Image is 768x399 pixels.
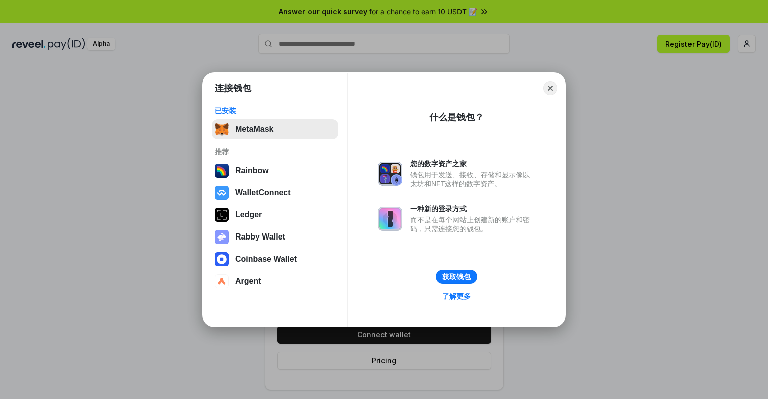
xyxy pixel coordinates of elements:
img: svg+xml,%3Csvg%20xmlns%3D%22http%3A%2F%2Fwww.w3.org%2F2000%2Fsvg%22%20fill%3D%22none%22%20viewBox... [378,207,402,231]
div: 一种新的登录方式 [410,204,535,213]
img: svg+xml,%3Csvg%20fill%3D%22none%22%20height%3D%2233%22%20viewBox%3D%220%200%2035%2033%22%20width%... [215,122,229,136]
div: Rabby Wallet [235,232,285,242]
button: Argent [212,271,338,291]
div: 推荐 [215,147,335,156]
button: Ledger [212,205,338,225]
button: WalletConnect [212,183,338,203]
button: Coinbase Wallet [212,249,338,269]
div: 获取钱包 [442,272,471,281]
button: MetaMask [212,119,338,139]
div: 什么是钱包？ [429,111,484,123]
img: svg+xml,%3Csvg%20width%3D%2228%22%20height%3D%2228%22%20viewBox%3D%220%200%2028%2028%22%20fill%3D... [215,252,229,266]
div: 钱包用于发送、接收、存储和显示像以太坊和NFT这样的数字资产。 [410,170,535,188]
div: Rainbow [235,166,269,175]
button: Rabby Wallet [212,227,338,247]
img: svg+xml,%3Csvg%20width%3D%2228%22%20height%3D%2228%22%20viewBox%3D%220%200%2028%2028%22%20fill%3D... [215,186,229,200]
div: MetaMask [235,125,273,134]
div: 了解更多 [442,292,471,301]
button: Rainbow [212,161,338,181]
button: Close [543,81,557,95]
h1: 连接钱包 [215,82,251,94]
img: svg+xml,%3Csvg%20width%3D%2228%22%20height%3D%2228%22%20viewBox%3D%220%200%2028%2028%22%20fill%3D... [215,274,229,288]
div: Argent [235,277,261,286]
img: svg+xml,%3Csvg%20width%3D%22120%22%20height%3D%22120%22%20viewBox%3D%220%200%20120%20120%22%20fil... [215,164,229,178]
div: 您的数字资产之家 [410,159,535,168]
img: svg+xml,%3Csvg%20xmlns%3D%22http%3A%2F%2Fwww.w3.org%2F2000%2Fsvg%22%20fill%3D%22none%22%20viewBox... [378,162,402,186]
img: svg+xml,%3Csvg%20xmlns%3D%22http%3A%2F%2Fwww.w3.org%2F2000%2Fsvg%22%20fill%3D%22none%22%20viewBox... [215,230,229,244]
div: Ledger [235,210,262,219]
div: Coinbase Wallet [235,255,297,264]
div: WalletConnect [235,188,291,197]
img: svg+xml,%3Csvg%20xmlns%3D%22http%3A%2F%2Fwww.w3.org%2F2000%2Fsvg%22%20width%3D%2228%22%20height%3... [215,208,229,222]
button: 获取钱包 [436,270,477,284]
div: 而不是在每个网站上创建新的账户和密码，只需连接您的钱包。 [410,215,535,233]
a: 了解更多 [436,290,477,303]
div: 已安装 [215,106,335,115]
